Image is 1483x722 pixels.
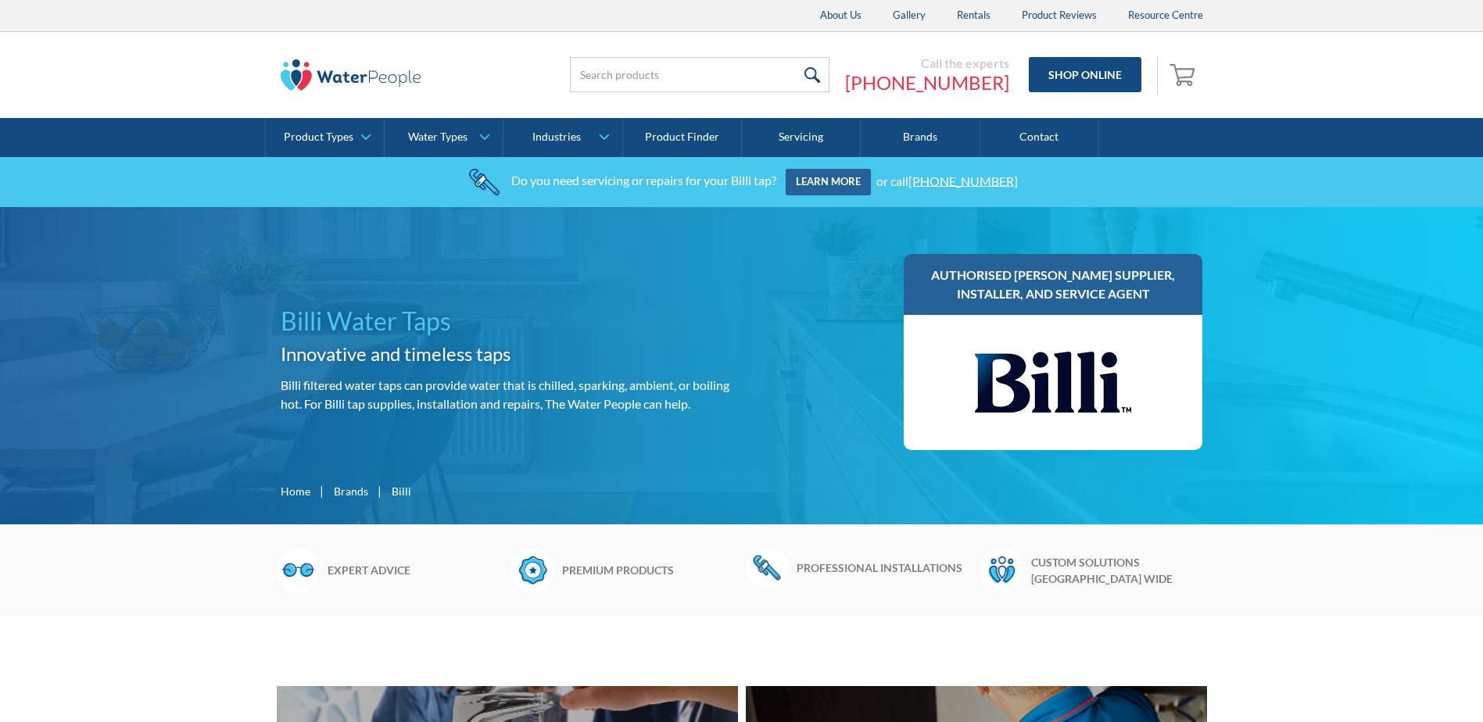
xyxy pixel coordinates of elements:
a: Shop Online [1029,57,1141,92]
a: Learn more [786,169,871,195]
img: Waterpeople Symbol [980,548,1023,592]
img: Glasses [277,548,320,592]
div: Water Types [408,130,467,144]
div: Do you need servicing or repairs for your Billi tap? [511,173,776,188]
a: Servicing [742,118,861,157]
input: Search products [570,57,829,92]
h6: Expert advice [328,562,503,578]
a: Brands [861,118,980,157]
a: Contact [980,118,1099,157]
img: The Water People [281,59,421,91]
h2: Innovative and timeless taps [281,340,736,368]
img: shopping cart [1170,62,1199,87]
a: Home [281,483,310,499]
h6: Custom solutions [GEOGRAPHIC_DATA] wide [1031,554,1207,587]
img: Wrench [746,548,789,587]
div: Industries [532,130,581,144]
h3: Authorised [PERSON_NAME] supplier, installer, and service agent [919,266,1187,303]
a: Industries [503,118,621,157]
a: [PHONE_NUMBER] [908,173,1018,188]
h1: Billi Water Taps [281,302,736,340]
div: Call the experts [845,55,1009,71]
a: Water Types [385,118,503,157]
img: Billi [975,331,1131,434]
h6: Professional installations [797,559,973,576]
div: | [376,481,384,500]
h6: Premium products [562,562,738,578]
img: Badge [511,548,554,592]
div: Product Types [284,130,353,144]
a: Product Types [266,118,384,157]
div: or call [876,173,1018,188]
a: Brands [334,483,368,499]
a: Open empty cart [1166,56,1203,94]
p: Billi filtered water taps can provide water that is chilled, sparking, ambient, or boiling hot. F... [281,376,736,413]
a: [PHONE_NUMBER] [845,71,1009,95]
div: Billi [392,483,411,499]
a: Product Finder [623,118,742,157]
div: | [318,481,326,500]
